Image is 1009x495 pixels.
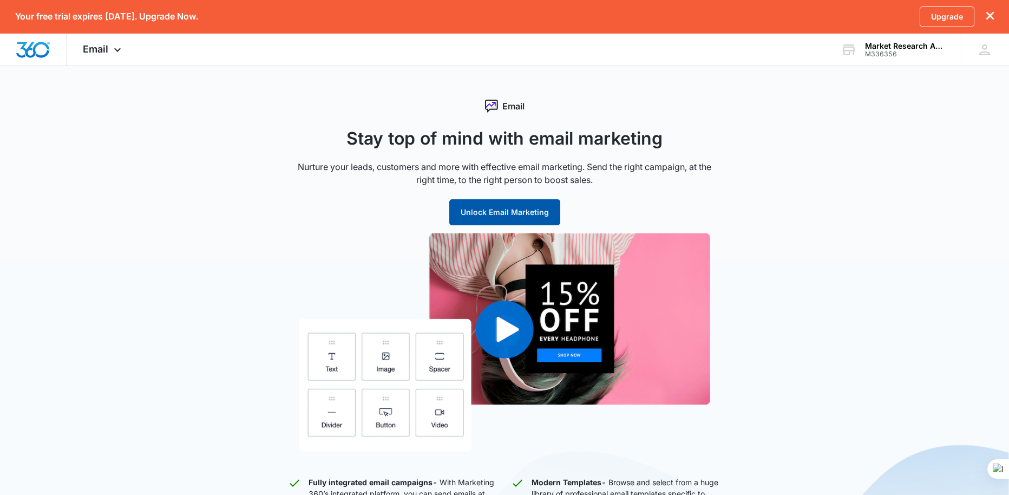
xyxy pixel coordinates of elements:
strong: Modern Templates - [532,478,606,487]
a: Unlock Email Marketing [449,207,560,217]
p: Nurture your leads, customers and more with effective email marketing. Send the right campaign, a... [288,160,721,186]
div: Email [288,100,721,113]
span: Email [83,43,108,55]
button: Unlock Email Marketing [449,199,560,225]
img: Email [299,233,710,452]
button: dismiss this dialog [986,11,994,22]
div: account id [865,50,944,58]
strong: Fully integrated email campaigns - [309,478,437,487]
div: account name [865,42,944,50]
h1: Stay top of mind with email marketing [288,126,721,152]
div: Email [67,34,140,66]
p: Your free trial expires [DATE]. Upgrade Now. [15,11,198,22]
a: Upgrade [920,6,974,27]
